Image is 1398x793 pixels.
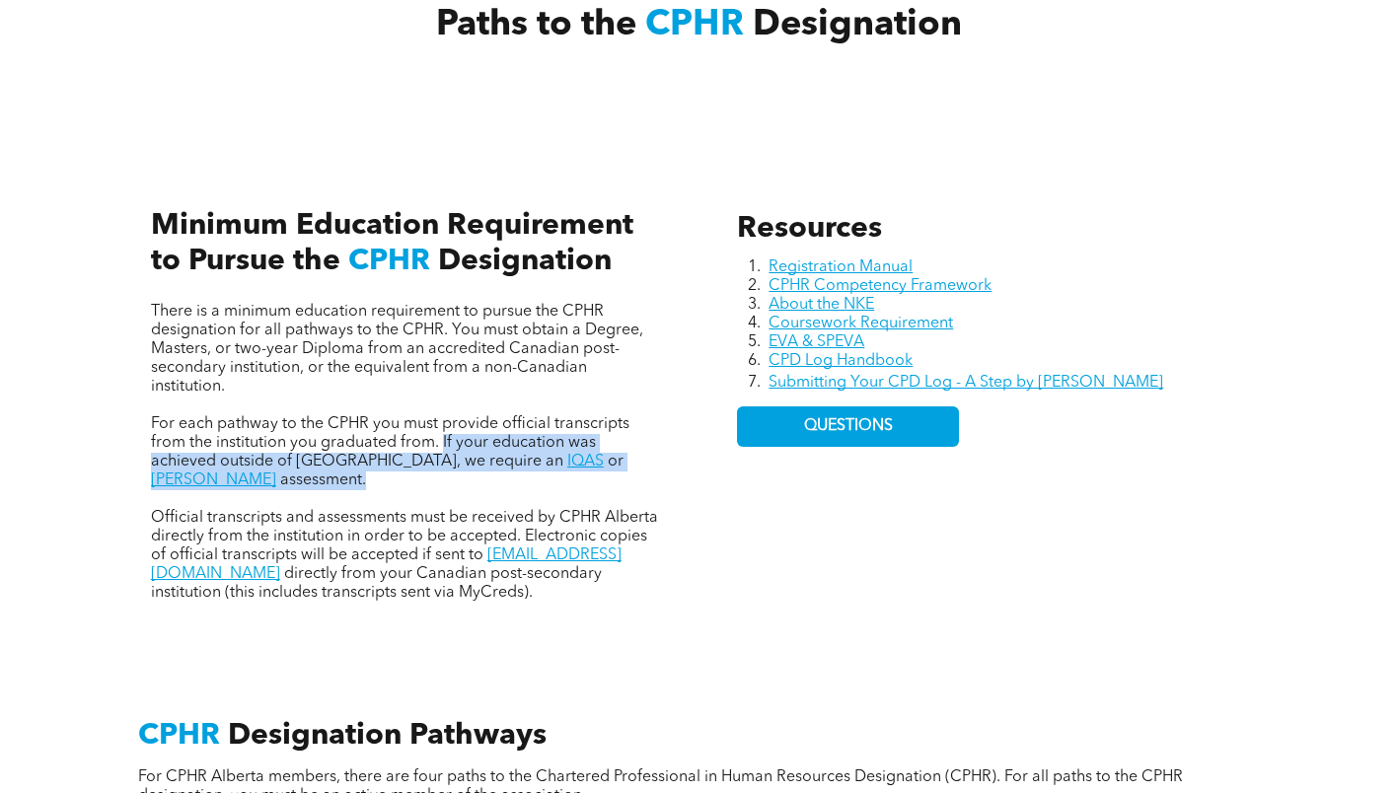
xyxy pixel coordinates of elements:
[769,334,864,350] a: EVA & SPEVA
[567,454,604,469] a: IQAS
[151,211,633,276] span: Minimum Education Requirement to Pursue the
[151,566,602,601] span: directly from your Canadian post-secondary institution (this includes transcripts sent via MyCreds).
[151,472,276,488] a: [PERSON_NAME]
[151,510,658,563] span: Official transcripts and assessments must be received by CPHR Alberta directly from the instituti...
[769,375,1163,391] a: Submitting Your CPD Log - A Step by [PERSON_NAME]
[151,416,629,469] span: For each pathway to the CPHR you must provide official transcripts from the institution you gradu...
[753,8,962,43] span: Designation
[608,454,624,469] span: or
[348,247,430,276] span: CPHR
[438,247,612,276] span: Designation
[737,406,959,447] a: QUESTIONS
[151,304,643,395] span: There is a minimum education requirement to pursue the CPHR designation for all pathways to the C...
[769,316,953,331] a: Coursework Requirement
[645,8,744,43] span: CPHR
[804,417,893,436] span: QUESTIONS
[280,472,366,488] span: assessment.
[769,297,874,313] a: About the NKE
[151,547,622,582] a: [EMAIL_ADDRESS][DOMAIN_NAME]
[436,8,636,43] span: Paths to the
[138,721,220,751] span: CPHR
[769,278,992,294] a: CPHR Competency Framework
[737,214,882,244] span: Resources
[228,721,547,751] span: Designation Pathways
[769,353,913,369] a: CPD Log Handbook
[769,259,913,275] a: Registration Manual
